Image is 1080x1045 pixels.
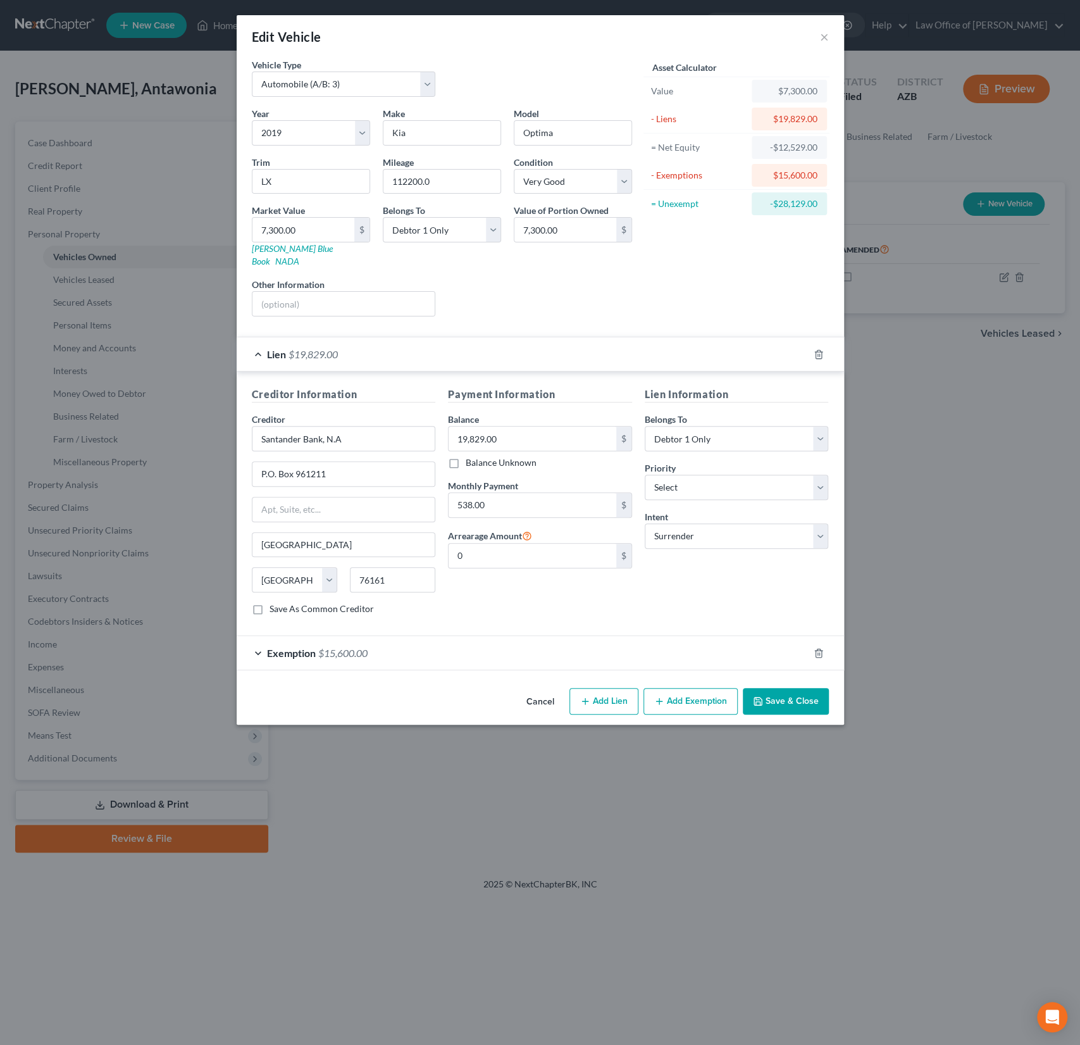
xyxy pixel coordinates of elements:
a: NADA [275,256,299,266]
div: -$12,529.00 [762,141,817,154]
label: Condition [514,156,553,169]
span: Creditor [252,414,285,425]
button: Cancel [516,689,564,715]
span: Belongs To [383,205,425,216]
h5: Creditor Information [252,387,436,403]
span: Belongs To [645,414,687,425]
label: Balance [448,413,479,426]
input: Enter city... [252,533,435,557]
h5: Payment Information [448,387,632,403]
div: $ [616,218,631,242]
input: Enter zip... [350,567,435,592]
span: Exemption [267,647,316,659]
input: (optional) [252,292,435,316]
button: Add Exemption [643,688,738,715]
div: $ [616,544,631,568]
label: Year [252,107,270,120]
div: -$28,129.00 [762,197,817,210]
label: Intent [645,510,668,523]
div: - Liens [651,113,747,125]
button: Add Lien [569,688,638,715]
button: × [820,29,829,44]
div: Value [651,85,747,97]
div: = Net Equity [651,141,747,154]
input: -- [383,170,500,194]
label: Value of Portion Owned [514,204,609,217]
div: $15,600.00 [762,169,817,182]
label: Trim [252,156,270,169]
label: Model [514,107,539,120]
input: 0.00 [449,544,616,568]
span: Lien [267,348,286,360]
label: Vehicle Type [252,58,301,72]
label: Mileage [383,156,414,169]
div: = Unexempt [651,197,747,210]
input: 0.00 [514,218,616,242]
input: 0.00 [449,427,616,451]
label: Monthly Payment [448,479,518,492]
input: ex. Nissan [383,121,500,145]
span: Priority [645,463,676,473]
a: [PERSON_NAME] Blue Book [252,243,333,266]
span: $19,829.00 [289,348,338,360]
div: $19,829.00 [762,113,817,125]
label: Other Information [252,278,325,291]
label: Asset Calculator [652,61,717,74]
span: $15,600.00 [318,647,368,659]
input: 0.00 [449,493,616,517]
input: ex. Altima [514,121,631,145]
h5: Lien Information [645,387,829,403]
input: 0.00 [252,218,354,242]
div: $7,300.00 [762,85,817,97]
label: Save As Common Creditor [270,603,374,615]
div: Open Intercom Messenger [1037,1002,1067,1032]
button: Save & Close [743,688,829,715]
input: Enter address... [252,462,435,486]
span: Make [383,108,405,119]
label: Arrearage Amount [448,528,532,543]
input: Apt, Suite, etc... [252,497,435,522]
input: Search creditor by name... [252,426,436,451]
label: Balance Unknown [466,456,537,469]
input: ex. LS, LT, etc [252,170,369,194]
label: Market Value [252,204,305,217]
div: $ [616,493,631,517]
div: Edit Vehicle [252,28,321,46]
div: - Exemptions [651,169,747,182]
div: $ [616,427,631,451]
div: $ [354,218,369,242]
